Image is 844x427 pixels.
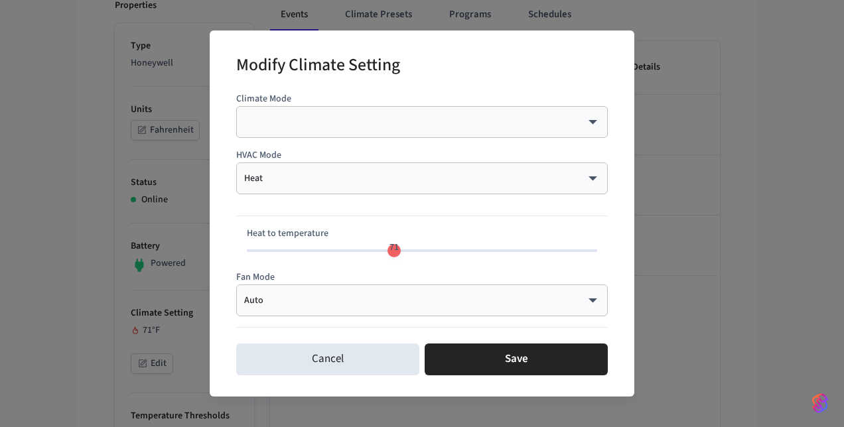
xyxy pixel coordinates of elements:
p: HVAC Mode [236,149,608,162]
button: Save [425,343,608,375]
h2: Modify Climate Setting [236,46,400,87]
img: SeamLogoGradient.69752ec5.svg [812,393,828,414]
div: Auto [244,294,600,307]
p: Heat to temperature [247,227,597,241]
span: 71 [389,241,399,254]
p: Fan Mode [236,271,608,284]
button: Cancel [236,343,419,375]
p: Climate Mode [236,92,608,106]
div: Heat [244,172,600,185]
